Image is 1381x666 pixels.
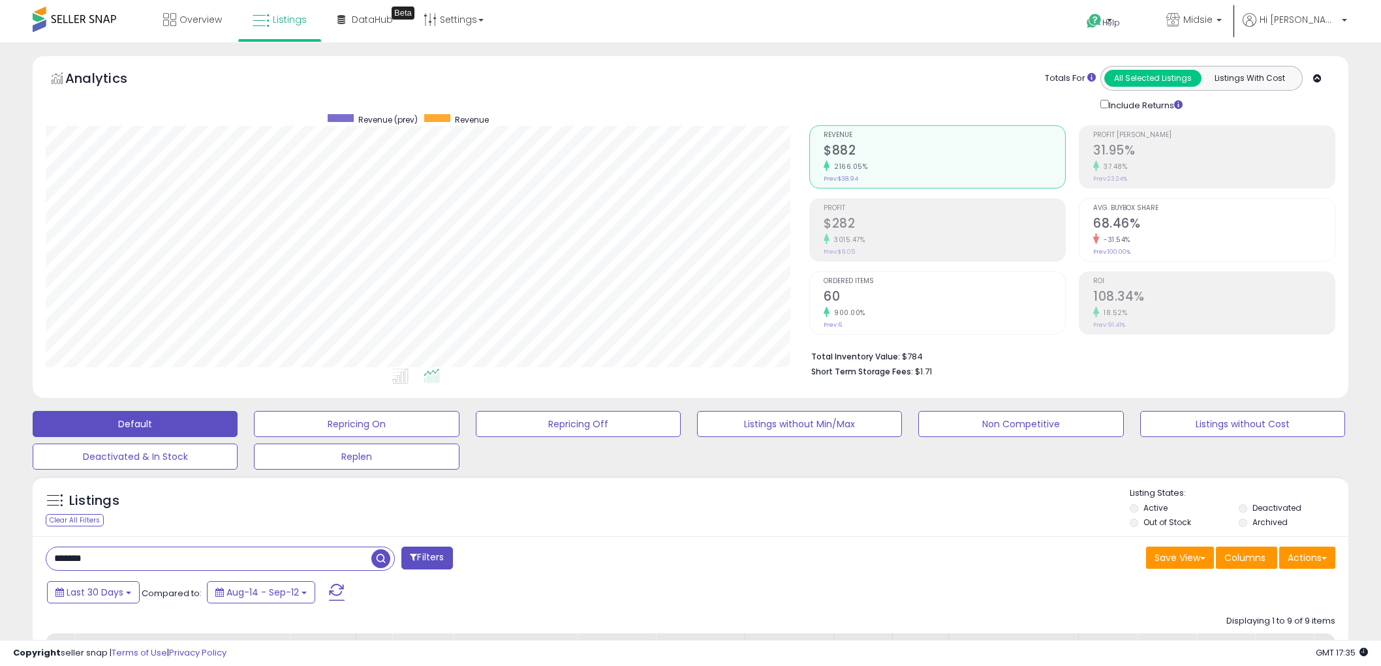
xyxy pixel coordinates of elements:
small: 900.00% [830,308,865,318]
span: Avg. Buybox Share [1093,205,1335,212]
button: Last 30 Days [47,581,140,603]
button: Repricing Off [476,411,681,437]
small: Prev: 6 [824,321,842,329]
span: Columns [1224,551,1265,564]
button: Aug-14 - Sep-12 [207,581,315,603]
span: Revenue [455,114,489,125]
h2: 108.34% [1093,289,1335,307]
small: 2166.05% [830,162,867,172]
label: Archived [1252,517,1288,528]
button: Non Competitive [918,411,1123,437]
button: Filters [401,547,452,569]
h2: 68.46% [1093,216,1335,234]
button: Columns [1216,547,1277,569]
span: Compared to: [142,587,202,599]
small: 37.48% [1099,162,1127,172]
button: Save View [1146,547,1214,569]
small: Prev: 100.00% [1093,248,1130,256]
a: Help [1076,3,1145,42]
span: Ordered Items [824,278,1065,285]
small: Prev: 23.24% [1093,175,1127,183]
button: Deactivated & In Stock [33,444,238,470]
span: Profit [PERSON_NAME] [1093,132,1335,139]
span: ROI [1093,278,1335,285]
div: Tooltip anchor [392,7,414,20]
button: Repricing On [254,411,459,437]
label: Active [1143,502,1168,513]
div: Clear All Filters [46,514,104,526]
h2: 60 [824,289,1065,307]
div: Include Returns [1091,97,1198,112]
small: 18.52% [1099,308,1127,318]
p: Listing States: [1130,487,1348,500]
span: Listings [273,13,307,26]
h5: Analytics [65,69,153,91]
span: Profit [824,205,1065,212]
button: All Selected Listings [1104,70,1202,87]
span: $1.71 [915,365,932,378]
i: Get Help [1086,13,1102,29]
span: Help [1102,17,1120,28]
h5: Listings [69,492,119,510]
a: Terms of Use [112,646,167,659]
span: DataHub [352,13,393,26]
li: $784 [811,348,1326,363]
small: -31.54% [1099,235,1130,245]
button: Listings without Min/Max [697,411,902,437]
button: Replen [254,444,459,470]
small: Prev: 91.41% [1093,321,1125,329]
label: Deactivated [1252,502,1301,513]
a: Hi [PERSON_NAME] [1243,13,1347,42]
span: Last 30 Days [67,586,123,599]
h2: $282 [824,216,1065,234]
small: 3015.47% [830,235,865,245]
span: Hi [PERSON_NAME] [1260,13,1338,26]
b: Short Term Storage Fees: [811,366,913,377]
div: seller snap | | [13,647,226,659]
button: Default [33,411,238,437]
span: Overview [179,13,222,26]
div: Displaying 1 to 9 of 9 items [1226,615,1335,628]
small: Prev: $38.94 [824,175,858,183]
div: Totals For [1045,72,1096,85]
button: Listings without Cost [1140,411,1345,437]
h2: $882 [824,143,1065,160]
span: Revenue [824,132,1065,139]
small: Prev: $9.05 [824,248,855,256]
span: Aug-14 - Sep-12 [226,586,299,599]
span: 2025-10-14 17:35 GMT [1316,646,1368,659]
h2: 31.95% [1093,143,1335,160]
label: Out of Stock [1143,517,1191,528]
button: Listings With Cost [1201,70,1298,87]
b: Total Inventory Value: [811,351,900,362]
button: Actions [1279,547,1335,569]
span: Revenue (prev) [358,114,418,125]
a: Privacy Policy [169,646,226,659]
span: Midsie [1183,13,1213,26]
strong: Copyright [13,646,61,659]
